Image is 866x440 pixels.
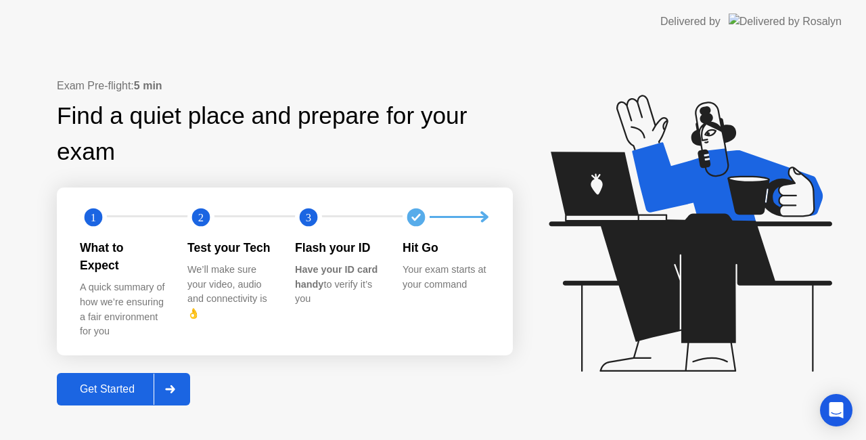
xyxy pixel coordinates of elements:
b: Have your ID card handy [295,264,378,290]
img: Delivered by Rosalyn [729,14,842,29]
div: Delivered by [660,14,721,30]
div: Open Intercom Messenger [820,394,852,426]
div: Exam Pre-flight: [57,78,513,94]
div: Test your Tech [187,239,273,257]
div: Get Started [61,383,154,395]
div: What to Expect [80,239,166,275]
text: 2 [198,211,204,223]
text: 1 [91,211,96,223]
div: Hit Go [403,239,488,257]
div: Find a quiet place and prepare for your exam [57,98,513,170]
div: to verify it’s you [295,263,381,307]
button: Get Started [57,373,190,405]
div: A quick summary of how we’re ensuring a fair environment for you [80,280,166,338]
b: 5 min [134,80,162,91]
div: Flash your ID [295,239,381,257]
div: We’ll make sure your video, audio and connectivity is 👌 [187,263,273,321]
div: Your exam starts at your command [403,263,488,292]
text: 3 [306,211,311,223]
